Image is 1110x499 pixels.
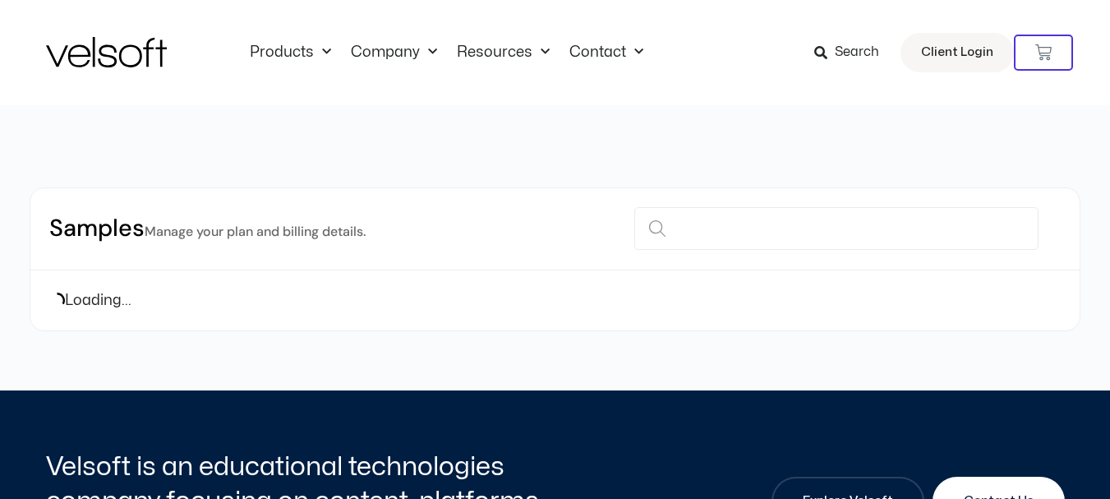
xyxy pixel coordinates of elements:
[921,42,993,63] span: Client Login
[814,39,891,67] a: Search
[900,33,1014,72] a: Client Login
[240,44,341,62] a: ProductsMenu Toggle
[835,42,879,63] span: Search
[49,213,366,245] h2: Samples
[240,44,653,62] nav: Menu
[341,44,447,62] a: CompanyMenu Toggle
[560,44,653,62] a: ContactMenu Toggle
[447,44,560,62] a: ResourcesMenu Toggle
[65,289,131,312] span: Loading...
[46,37,167,67] img: Velsoft Training Materials
[145,223,366,240] small: Manage your plan and billing details.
